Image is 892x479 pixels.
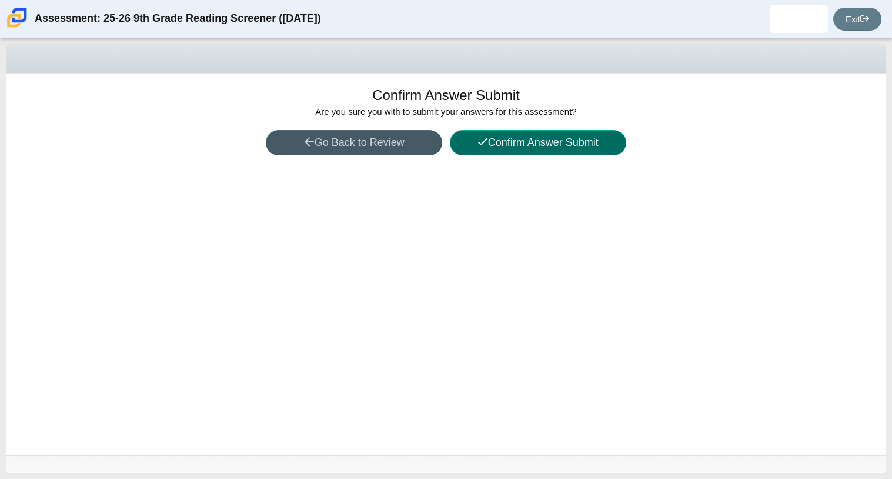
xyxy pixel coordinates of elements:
[450,130,626,155] button: Confirm Answer Submit
[790,9,809,28] img: andres.ramirez.Ef8tTk
[372,85,520,105] h1: Confirm Answer Submit
[315,107,576,117] span: Are you sure you with to submit your answers for this assessment?
[833,8,881,31] a: Exit
[266,130,442,155] button: Go Back to Review
[5,5,29,30] img: Carmen School of Science & Technology
[5,22,29,32] a: Carmen School of Science & Technology
[35,5,321,33] div: Assessment: 25-26 9th Grade Reading Screener ([DATE])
